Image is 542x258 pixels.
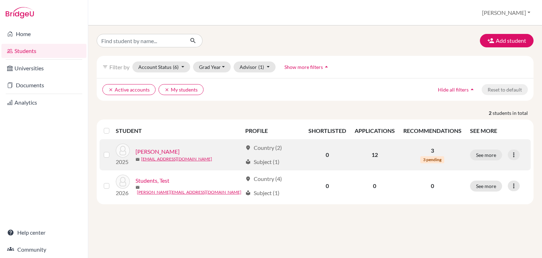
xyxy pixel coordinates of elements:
input: Find student by name... [97,34,184,47]
span: 3 pending [420,156,444,163]
p: 2026 [116,189,130,197]
i: arrow_drop_up [469,86,476,93]
p: 0 [403,182,462,190]
button: Account Status(6) [132,61,190,72]
th: SHORTLISTED [304,122,350,139]
td: 0 [304,170,350,201]
span: Show more filters [284,64,323,70]
button: See more [470,149,502,160]
span: mail [135,157,140,162]
span: Hide all filters [438,87,469,93]
i: filter_list [102,64,108,70]
div: Subject (1) [245,158,279,166]
span: (1) [258,64,264,70]
strong: 2 [489,109,493,117]
button: clearActive accounts [102,84,156,95]
td: 0 [350,170,399,201]
button: Show more filtersarrow_drop_up [278,61,336,72]
span: local_library [245,159,251,165]
img: Students, Test [116,175,130,189]
div: Country (2) [245,143,282,152]
button: Advisor(1) [234,61,276,72]
span: location_on [245,145,251,151]
span: students in total [493,109,534,117]
a: Universities [1,61,86,75]
a: Home [1,27,86,41]
td: 12 [350,139,399,170]
th: RECOMMENDATIONS [399,122,466,139]
img: Rath , Jaydeep [116,143,130,158]
div: Subject (1) [245,189,279,197]
div: Country (4) [245,175,282,183]
span: mail [135,185,140,189]
button: [PERSON_NAME] [479,6,534,19]
th: PROFILE [241,122,304,139]
button: clearMy students [158,84,204,95]
i: arrow_drop_up [323,63,330,70]
span: location_on [245,176,251,182]
a: Students [1,44,86,58]
a: [PERSON_NAME] [135,147,180,156]
a: [PERSON_NAME][EMAIL_ADDRESS][DOMAIN_NAME] [137,189,241,195]
button: Add student [480,34,534,47]
i: clear [164,87,169,92]
td: 0 [304,139,350,170]
p: 2025 [116,158,130,166]
span: (6) [173,64,179,70]
span: Filter by [109,64,130,70]
a: [EMAIL_ADDRESS][DOMAIN_NAME] [141,156,212,162]
i: clear [108,87,113,92]
a: Documents [1,78,86,92]
p: 3 [403,146,462,155]
button: Reset to default [482,84,528,95]
a: Analytics [1,95,86,110]
th: SEE MORE [466,122,531,139]
button: Grad Year [193,61,231,72]
th: APPLICATIONS [350,122,399,139]
span: local_library [245,190,251,196]
a: Community [1,242,86,257]
th: STUDENT [116,122,241,139]
a: Help center [1,225,86,240]
img: Bridge-U [6,7,34,18]
a: Students, Test [135,176,169,185]
button: See more [470,181,502,192]
button: Hide all filtersarrow_drop_up [432,84,482,95]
